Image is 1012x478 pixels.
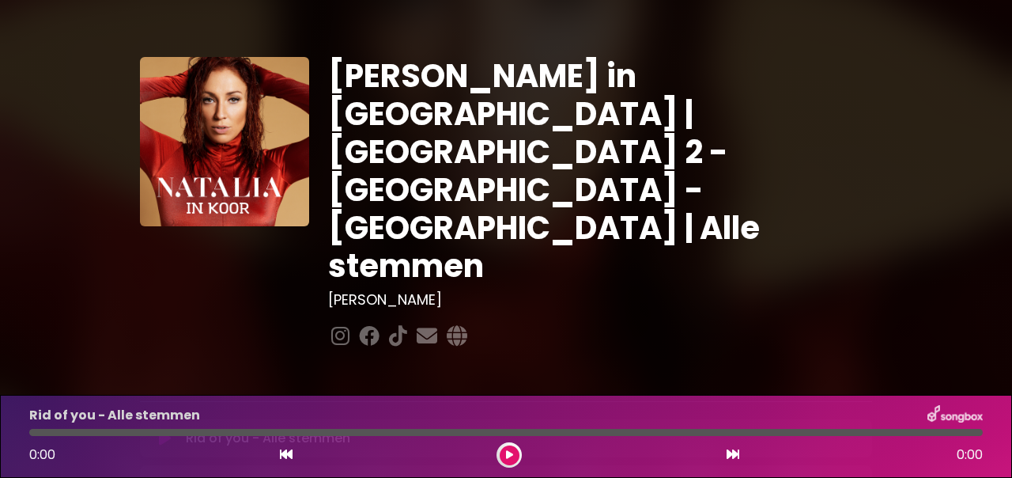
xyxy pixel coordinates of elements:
p: Rid of you - Alle stemmen [29,406,200,425]
h1: [PERSON_NAME] in [GEOGRAPHIC_DATA] | [GEOGRAPHIC_DATA] 2 - [GEOGRAPHIC_DATA] - [GEOGRAPHIC_DATA] ... [328,57,873,285]
img: YTVS25JmS9CLUqXqkEhs [140,57,309,226]
span: 0:00 [29,446,55,464]
img: songbox-logo-white.png [927,405,983,426]
span: 0:00 [957,446,983,465]
h3: [PERSON_NAME] [328,291,873,309]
